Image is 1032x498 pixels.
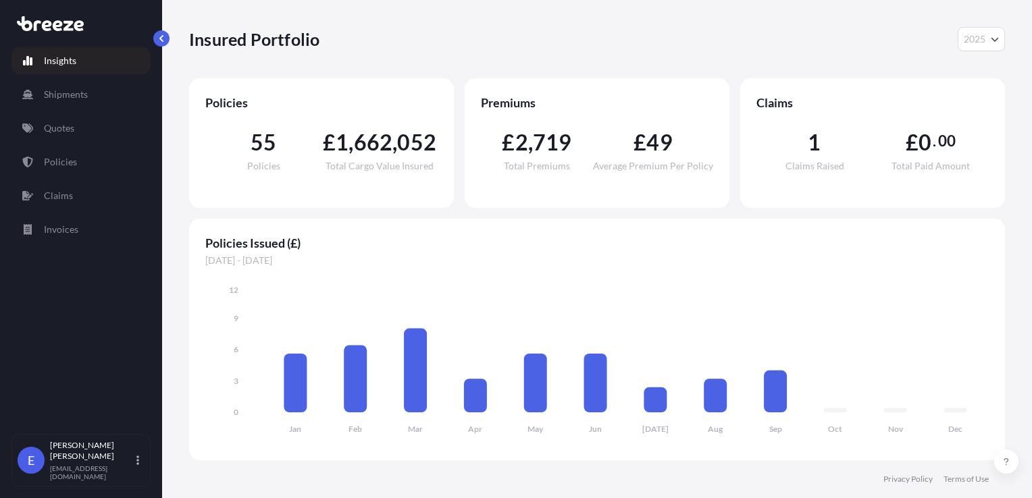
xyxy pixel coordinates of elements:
span: Claims Raised [785,161,844,171]
span: 052 [397,132,436,153]
a: Terms of Use [944,474,989,485]
span: Claims [756,94,989,111]
span: 719 [533,132,572,153]
span: Average Premium Per Policy [593,161,713,171]
span: 2025 [964,32,985,46]
p: Insights [44,54,76,67]
tspan: 3 [234,376,238,386]
a: Insights [11,47,151,74]
p: Invoices [44,223,78,236]
span: Policies Issued (£) [205,235,989,251]
tspan: May [527,424,544,434]
tspan: Jun [589,424,602,434]
span: . [933,136,936,146]
tspan: Feb [349,424,362,434]
a: Policies [11,148,151,175]
p: Claims [44,189,73,202]
span: £ [502,132,515,153]
tspan: [DATE] [642,424,669,434]
p: [PERSON_NAME] [PERSON_NAME] [50,440,134,462]
tspan: 0 [234,407,238,417]
span: , [528,132,533,153]
span: [DATE] - [DATE] [205,254,989,267]
p: Shipments [44,88,88,101]
a: Privacy Policy [883,474,933,485]
span: , [349,132,353,153]
tspan: 9 [234,313,238,323]
p: Insured Portfolio [189,28,319,50]
span: Total Cargo Value Insured [326,161,434,171]
span: Policies [247,161,280,171]
tspan: Mar [408,424,423,434]
p: [EMAIL_ADDRESS][DOMAIN_NAME] [50,464,134,480]
span: £ [634,132,646,153]
span: Policies [205,94,438,111]
p: Policies [44,155,77,169]
tspan: Jan [289,424,301,434]
span: 662 [354,132,393,153]
tspan: Aug [708,424,723,434]
span: E [28,453,34,467]
p: Quotes [44,121,74,135]
tspan: Sep [769,424,782,434]
a: Claims [11,182,151,209]
tspan: Dec [948,424,962,434]
span: 1 [808,132,821,153]
span: £ [323,132,336,153]
a: Invoices [11,216,151,243]
span: 1 [336,132,349,153]
span: Premiums [481,94,713,111]
a: Quotes [11,115,151,142]
span: 0 [919,132,931,153]
tspan: 6 [234,344,238,354]
tspan: Oct [828,424,842,434]
tspan: Nov [888,424,904,434]
span: 55 [251,132,276,153]
span: Total Premiums [504,161,570,171]
span: , [392,132,397,153]
button: Year Selector [958,27,1005,51]
span: 2 [515,132,528,153]
span: £ [906,132,919,153]
span: 49 [646,132,672,153]
a: Shipments [11,81,151,108]
tspan: 12 [229,285,238,295]
span: Total Paid Amount [892,161,970,171]
span: 00 [938,136,956,146]
tspan: Apr [468,424,482,434]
